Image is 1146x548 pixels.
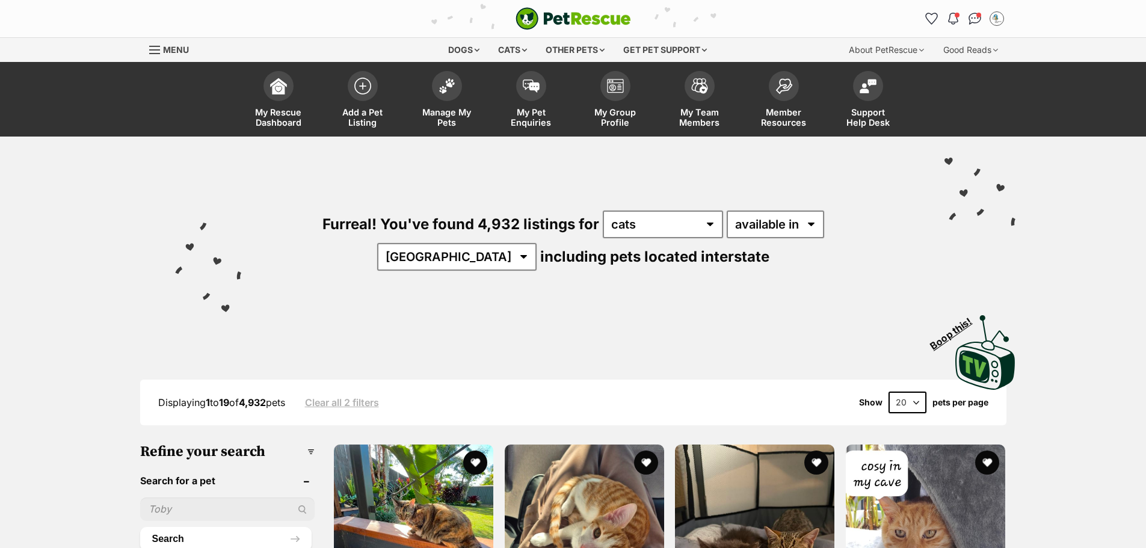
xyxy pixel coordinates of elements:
[573,65,658,137] a: My Group Profile
[757,107,811,128] span: Member Resources
[826,65,910,137] a: Support Help Desk
[140,497,315,520] input: Toby
[948,13,958,25] img: notifications-46538b983faf8c2785f20acdc204bb7945ddae34d4c08c2a6579f10ce5e182be.svg
[420,107,474,128] span: Manage My Pets
[955,315,1015,390] img: PetRescue TV logo
[922,9,941,28] a: Favourites
[975,451,999,475] button: favourite
[932,398,988,407] label: pets per page
[463,451,487,475] button: favourite
[354,78,371,94] img: add-pet-listing-icon-0afa8454b4691262ce3f59096e99ab1cd57d4a30225e0717b998d2c9b9846f56.svg
[841,107,895,128] span: Support Help Desk
[944,9,963,28] button: Notifications
[321,65,405,137] a: Add a Pet Listing
[163,45,189,55] span: Menu
[615,38,715,62] div: Get pet support
[658,65,742,137] a: My Team Members
[206,396,210,408] strong: 1
[775,78,792,94] img: member-resources-icon-8e73f808a243e03378d46382f2149f9095a855e16c252ad45f914b54edf8863c.svg
[691,78,708,94] img: team-members-icon-5396bd8760b3fe7c0b43da4ab00e1e3bb1a5d9ba89233759b79545d2d3fc5d0d.svg
[489,65,573,137] a: My Pet Enquiries
[969,13,981,25] img: chat-41dd97257d64d25036548639549fe6c8038ab92f7586957e7f3b1b290dea8141.svg
[251,107,306,128] span: My Rescue Dashboard
[633,451,658,475] button: favourite
[336,107,390,128] span: Add a Pet Listing
[928,309,983,352] span: Boop this!
[673,107,727,128] span: My Team Members
[158,396,285,408] span: Displaying to of pets
[588,107,642,128] span: My Group Profile
[804,451,828,475] button: favourite
[935,38,1006,62] div: Good Reads
[523,79,540,93] img: pet-enquiries-icon-7e3ad2cf08bfb03b45e93fb7055b45f3efa6380592205ae92323e6603595dc1f.svg
[149,38,197,60] a: Menu
[440,38,488,62] div: Dogs
[236,65,321,137] a: My Rescue Dashboard
[987,9,1006,28] button: My account
[322,215,599,233] span: Furreal! You've found 4,932 listings for
[966,9,985,28] a: Conversations
[270,78,287,94] img: dashboard-icon-eb2f2d2d3e046f16d808141f083e7271f6b2e854fb5c12c21221c1fb7104beca.svg
[490,38,535,62] div: Cats
[305,397,379,408] a: Clear all 2 filters
[439,78,455,94] img: manage-my-pets-icon-02211641906a0b7f246fdf0571729dbe1e7629f14944591b6c1af311fb30b64b.svg
[140,443,315,460] h3: Refine your search
[955,304,1015,392] a: Boop this!
[405,65,489,137] a: Manage My Pets
[860,79,876,93] img: help-desk-icon-fdf02630f3aa405de69fd3d07c3f3aa587a6932b1a1747fa1d2bba05be0121f9.svg
[540,248,769,265] span: including pets located interstate
[140,475,315,486] header: Search for a pet
[504,107,558,128] span: My Pet Enquiries
[219,396,229,408] strong: 19
[840,38,932,62] div: About PetRescue
[742,65,826,137] a: Member Resources
[991,13,1003,25] img: Sally Laity profile pic
[516,7,631,30] a: PetRescue
[239,396,266,408] strong: 4,932
[922,9,1006,28] ul: Account quick links
[859,398,883,407] span: Show
[607,79,624,93] img: group-profile-icon-3fa3cf56718a62981997c0bc7e787c4b2cf8bcc04b72c1350f741eb67cf2f40e.svg
[537,38,613,62] div: Other pets
[516,7,631,30] img: logo-cat-932fe2b9b8326f06289b0f2fb663e598f794de774fb13d1741a6617ecf9a85b4.svg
